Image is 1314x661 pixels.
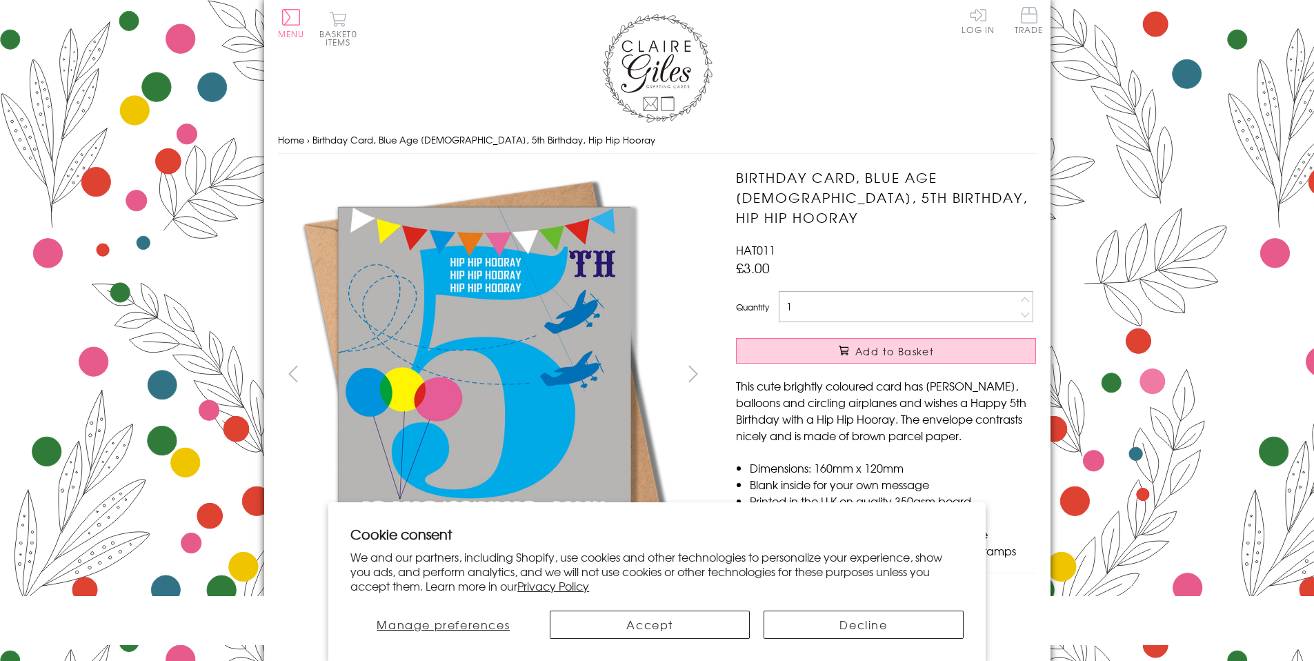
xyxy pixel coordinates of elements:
[550,611,750,639] button: Accept
[1015,7,1044,34] span: Trade
[736,241,775,258] span: HAT011
[350,550,964,593] p: We and our partners, including Shopify, use cookies and other technologies to personalize your ex...
[1015,7,1044,37] a: Trade
[312,133,655,146] span: Birthday Card, Blue Age [DEMOGRAPHIC_DATA], 5th Birthday, Hip Hip Hooray
[736,338,1036,364] button: Add to Basket
[736,301,769,313] label: Quantity
[855,344,934,358] span: Add to Basket
[350,524,964,544] h2: Cookie consent
[602,14,713,123] img: Claire Giles Greetings Cards
[962,7,995,34] a: Log In
[326,28,357,48] span: 0 items
[319,11,357,46] button: Basket0 items
[750,493,1036,509] li: Printed in the U.K on quality 350gsm board
[350,611,536,639] button: Manage preferences
[278,126,1037,155] nav: breadcrumbs
[736,377,1036,444] p: This cute brightly coloured card has [PERSON_NAME], balloons and circling airplanes and wishes a ...
[278,9,305,38] button: Menu
[278,133,304,146] a: Home
[736,168,1036,227] h1: Birthday Card, Blue Age [DEMOGRAPHIC_DATA], 5th Birthday, Hip Hip Hooray
[517,578,589,594] a: Privacy Policy
[764,611,964,639] button: Decline
[278,358,309,389] button: prev
[278,168,692,582] img: Birthday Card, Blue Age 5, 5th Birthday, Hip Hip Hooray
[278,28,305,40] span: Menu
[307,133,310,146] span: ›
[677,358,708,389] button: next
[750,460,1036,476] li: Dimensions: 160mm x 120mm
[750,476,1036,493] li: Blank inside for your own message
[377,616,510,633] span: Manage preferences
[736,258,770,277] span: £3.00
